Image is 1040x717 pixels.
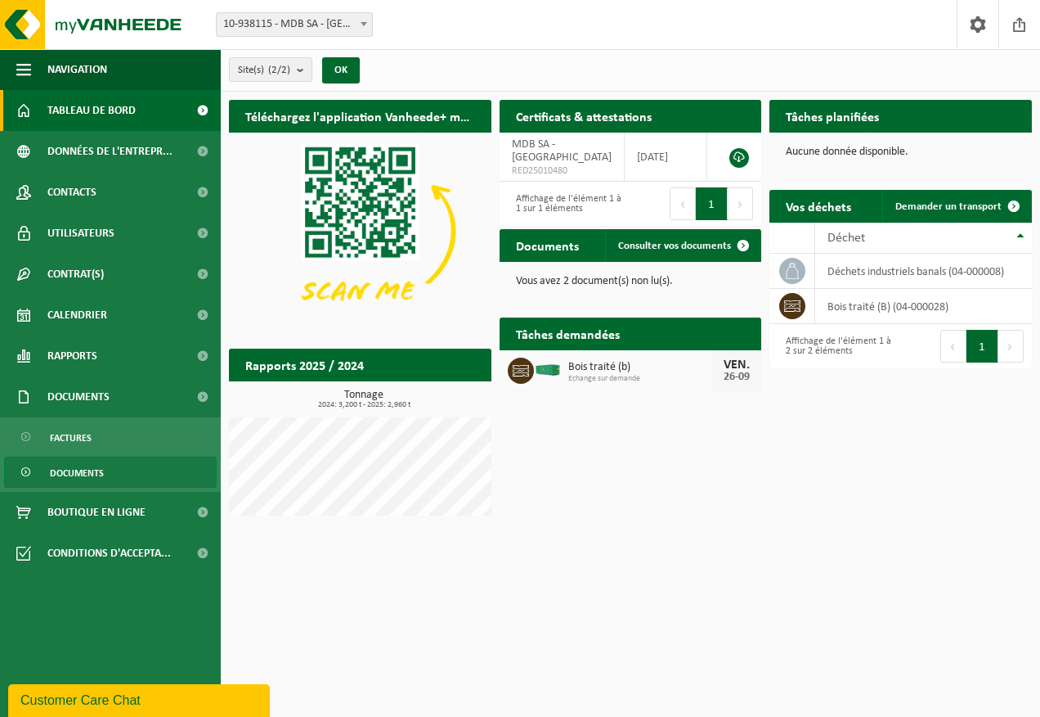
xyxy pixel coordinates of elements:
span: Rapports [47,336,97,377]
span: 10-938115 - MDB SA - LIÈGE [217,13,372,36]
td: [DATE] [625,133,707,182]
span: 2024: 3,200 t - 2025: 2,960 t [237,401,491,409]
div: Affichage de l'élément 1 à 1 sur 1 éléments [508,186,622,222]
a: Documents [4,457,217,488]
div: 26-09 [720,372,753,383]
span: Contrat(s) [47,254,104,295]
button: Site(s)(2/2) [229,57,312,82]
h2: Vos déchets [769,190,867,222]
button: OK [322,57,360,83]
span: Calendrier [47,295,107,336]
button: Previous [940,330,966,363]
span: Navigation [47,49,107,90]
button: Next [998,330,1024,363]
div: VEN. [720,358,753,372]
button: Next [728,187,753,220]
span: MDB SA - [GEOGRAPHIC_DATA] [512,138,612,164]
h2: Documents [500,229,595,261]
iframe: chat widget [8,681,273,717]
span: Données de l'entrepr... [47,131,173,172]
h2: Certificats & attestations [500,100,668,132]
span: Déchet [827,232,865,245]
span: Echange sur demande [568,374,713,384]
span: RED25010480 [512,165,612,178]
button: Previous [670,187,696,220]
img: HK-XC-30-GN-00 [534,362,562,377]
span: Site(s) [238,58,290,83]
img: Download de VHEPlus App [229,133,491,330]
td: bois traité (B) (04-000028) [815,289,1032,324]
button: 1 [966,330,998,363]
span: Conditions d'accepta... [47,533,171,574]
a: Consulter les rapports [349,381,490,413]
h2: Téléchargez l'application Vanheede+ maintenant! [229,100,491,132]
p: Vous avez 2 document(s) non lu(s). [516,276,746,287]
span: Boutique en ligne [47,492,146,533]
div: Affichage de l'élément 1 à 2 sur 2 éléments [778,328,892,364]
span: Demander un transport [895,201,1002,212]
a: Demander un transport [882,190,1030,223]
span: Utilisateurs [47,213,114,254]
p: Aucune donnée disponible. [786,147,1015,158]
td: déchets industriels banals (04-000008) [815,254,1032,289]
span: Consulter vos documents [618,241,731,251]
a: Consulter vos documents [605,229,760,262]
a: Factures [4,422,217,453]
h2: Rapports 2025 / 2024 [229,349,380,381]
count: (2/2) [268,65,290,75]
span: Documents [50,458,104,489]
h2: Tâches demandées [500,318,636,349]
span: Tableau de bord [47,90,136,131]
h2: Tâches planifiées [769,100,895,132]
h3: Tonnage [237,390,491,409]
span: Documents [47,377,110,417]
span: 10-938115 - MDB SA - LIÈGE [216,12,373,37]
span: Bois traité (b) [568,361,713,374]
button: 1 [696,187,728,220]
span: Contacts [47,172,96,213]
span: Factures [50,422,92,453]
